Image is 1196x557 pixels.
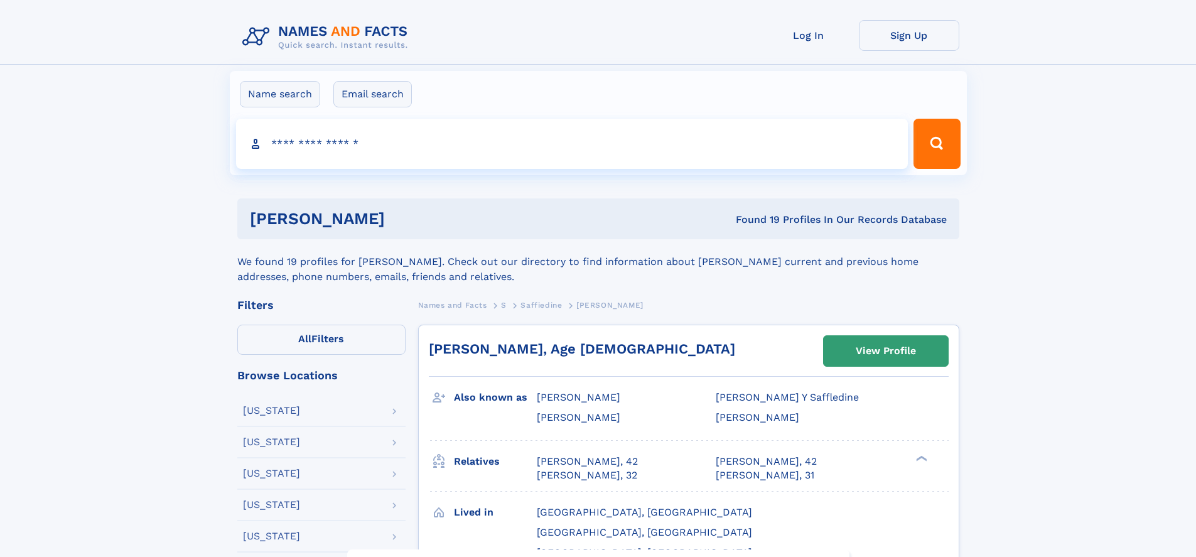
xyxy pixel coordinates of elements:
[429,341,735,357] a: [PERSON_NAME], Age [DEMOGRAPHIC_DATA]
[240,81,320,107] label: Name search
[454,502,537,523] h3: Lived in
[913,119,960,169] button: Search Button
[243,500,300,510] div: [US_STATE]
[243,531,300,541] div: [US_STATE]
[716,411,799,423] span: [PERSON_NAME]
[856,337,916,365] div: View Profile
[913,454,928,462] div: ❯
[537,391,620,403] span: [PERSON_NAME]
[237,20,418,54] img: Logo Names and Facts
[560,213,947,227] div: Found 19 Profiles In Our Records Database
[298,333,311,345] span: All
[758,20,859,51] a: Log In
[250,211,561,227] h1: [PERSON_NAME]
[243,406,300,416] div: [US_STATE]
[333,81,412,107] label: Email search
[237,300,406,311] div: Filters
[243,468,300,479] div: [US_STATE]
[537,455,638,468] a: [PERSON_NAME], 42
[537,411,620,423] span: [PERSON_NAME]
[501,297,507,313] a: S
[537,526,752,538] span: [GEOGRAPHIC_DATA], [GEOGRAPHIC_DATA]
[716,391,859,403] span: [PERSON_NAME] Y Saffledine
[716,455,817,468] a: [PERSON_NAME], 42
[418,297,487,313] a: Names and Facts
[243,437,300,447] div: [US_STATE]
[537,468,637,482] a: [PERSON_NAME], 32
[824,336,948,366] a: View Profile
[520,297,562,313] a: Saffiedine
[236,119,908,169] input: search input
[537,506,752,518] span: [GEOGRAPHIC_DATA], [GEOGRAPHIC_DATA]
[576,301,644,310] span: [PERSON_NAME]
[716,468,814,482] a: [PERSON_NAME], 31
[237,370,406,381] div: Browse Locations
[237,239,959,284] div: We found 19 profiles for [PERSON_NAME]. Check out our directory to find information about [PERSON...
[520,301,562,310] span: Saffiedine
[237,325,406,355] label: Filters
[454,451,537,472] h3: Relatives
[501,301,507,310] span: S
[454,387,537,408] h3: Also known as
[859,20,959,51] a: Sign Up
